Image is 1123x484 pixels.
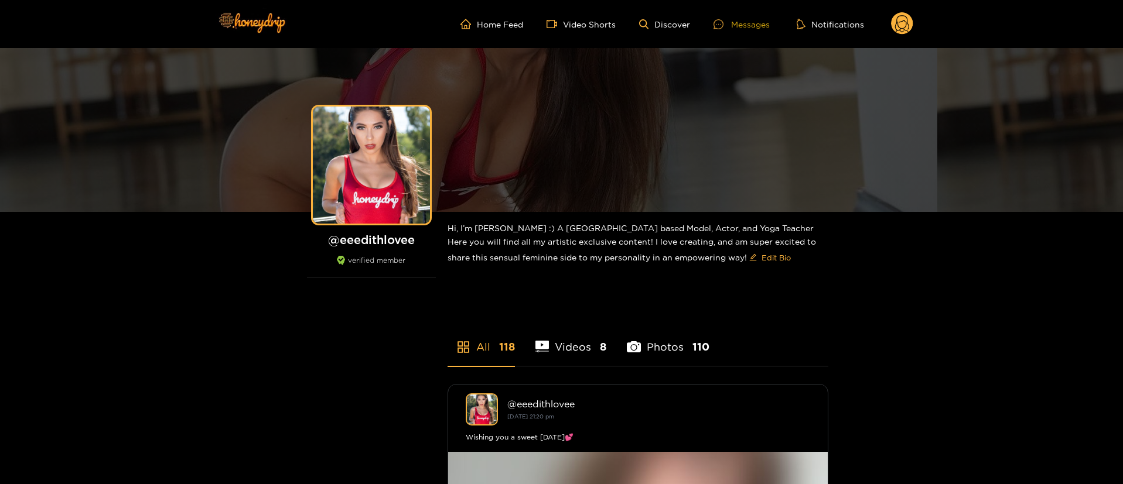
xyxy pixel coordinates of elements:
[747,248,793,267] button: editEdit Bio
[466,431,810,443] div: Wishing you a sweet [DATE]💕
[456,340,470,354] span: appstore
[535,313,607,366] li: Videos
[547,19,616,29] a: Video Shorts
[307,232,436,247] h1: @ eeedithlovee
[307,256,436,277] div: verified member
[762,252,791,263] span: Edit Bio
[466,393,498,425] img: eeedithlovee
[499,339,515,354] span: 118
[547,19,563,29] span: video-camera
[749,253,757,262] span: edit
[460,19,477,29] span: home
[714,18,770,31] div: Messages
[507,413,554,420] small: [DATE] 21:20 pm
[793,18,868,30] button: Notifications
[448,212,828,276] div: Hi, I’m [PERSON_NAME] :) A [GEOGRAPHIC_DATA] based Model, Actor, and Yoga Teacher Here you will f...
[639,19,690,29] a: Discover
[600,339,606,354] span: 8
[692,339,709,354] span: 110
[448,313,515,366] li: All
[507,399,810,409] div: @ eeedithlovee
[627,313,709,366] li: Photos
[460,19,523,29] a: Home Feed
